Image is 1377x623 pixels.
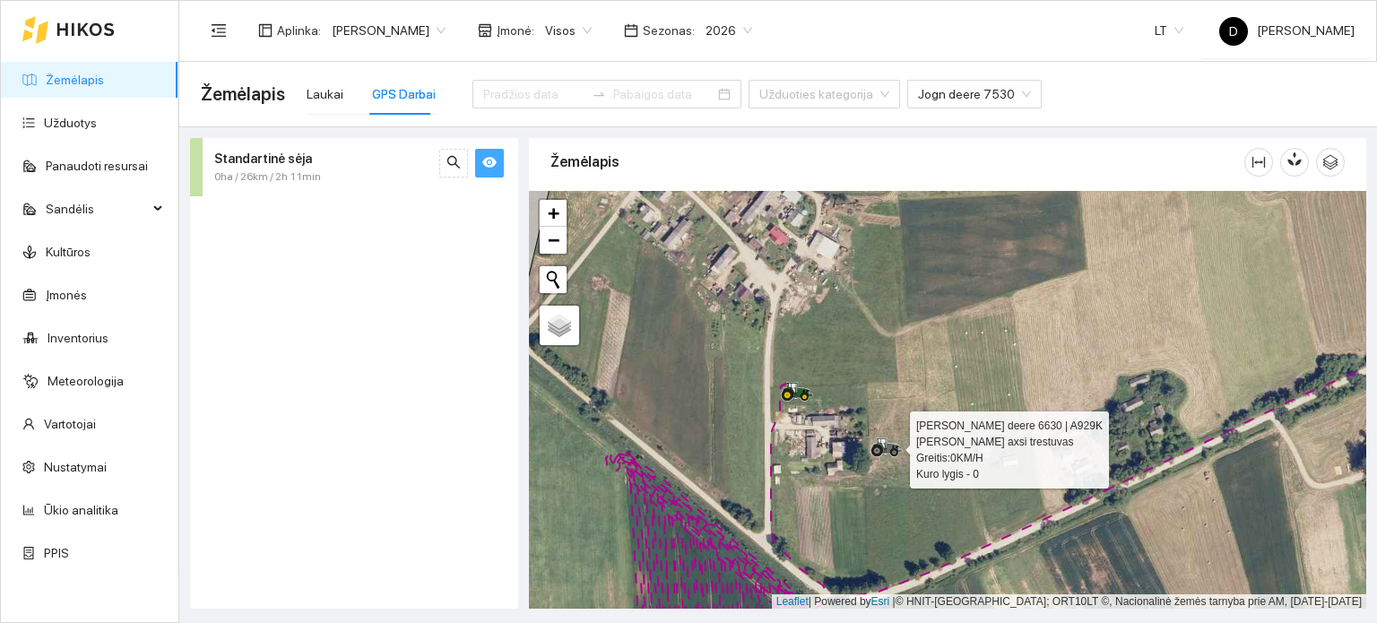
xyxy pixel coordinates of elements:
[540,266,567,293] button: Initiate a new search
[613,84,714,104] input: Pabaigos data
[372,84,436,104] div: GPS Darbai
[201,80,285,108] span: Žemėlapis
[893,595,896,608] span: |
[307,84,343,104] div: Laukai
[540,306,579,345] a: Layers
[918,81,1031,108] span: Jogn deere 7530
[497,21,534,40] span: Įmonė :
[643,21,695,40] span: Sezonas :
[190,138,518,196] div: Standartinė sėja0ha / 26km / 2h 11minsearcheye
[482,155,497,172] span: eye
[1229,17,1238,46] span: D
[624,23,638,38] span: calendar
[439,149,468,177] button: search
[44,417,96,431] a: Vartotojai
[871,595,890,608] a: Esri
[46,159,148,173] a: Panaudoti resursai
[44,546,69,560] a: PPIS
[548,202,559,224] span: +
[258,23,273,38] span: layout
[478,23,492,38] span: shop
[48,374,124,388] a: Meteorologija
[592,87,606,101] span: to
[46,245,91,259] a: Kultūros
[46,288,87,302] a: Įmonės
[44,116,97,130] a: Užduotys
[540,200,567,227] a: Zoom in
[776,595,809,608] a: Leaflet
[772,594,1366,610] div: | Powered by © HNIT-[GEOGRAPHIC_DATA]; ORT10LT ©, Nacionalinė žemės tarnyba prie AM, [DATE]-[DATE]
[592,87,606,101] span: swap-right
[1244,148,1273,177] button: column-width
[548,229,559,251] span: −
[44,503,118,517] a: Ūkio analitika
[540,227,567,254] a: Zoom out
[550,136,1244,187] div: Žemėlapis
[706,17,752,44] span: 2026
[46,73,104,87] a: Žemėlapis
[1219,23,1355,38] span: [PERSON_NAME]
[48,331,108,345] a: Inventorius
[545,17,592,44] span: Visos
[46,191,148,227] span: Sandėlis
[1245,155,1272,169] span: column-width
[332,17,446,44] span: Dovydas Baršauskas
[214,169,321,186] span: 0ha / 26km / 2h 11min
[201,13,237,48] button: menu-fold
[446,155,461,172] span: search
[211,22,227,39] span: menu-fold
[277,21,321,40] span: Aplinka :
[1155,17,1183,44] span: LT
[44,460,107,474] a: Nustatymai
[214,151,312,166] strong: Standartinė sėja
[475,149,504,177] button: eye
[483,84,585,104] input: Pradžios data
